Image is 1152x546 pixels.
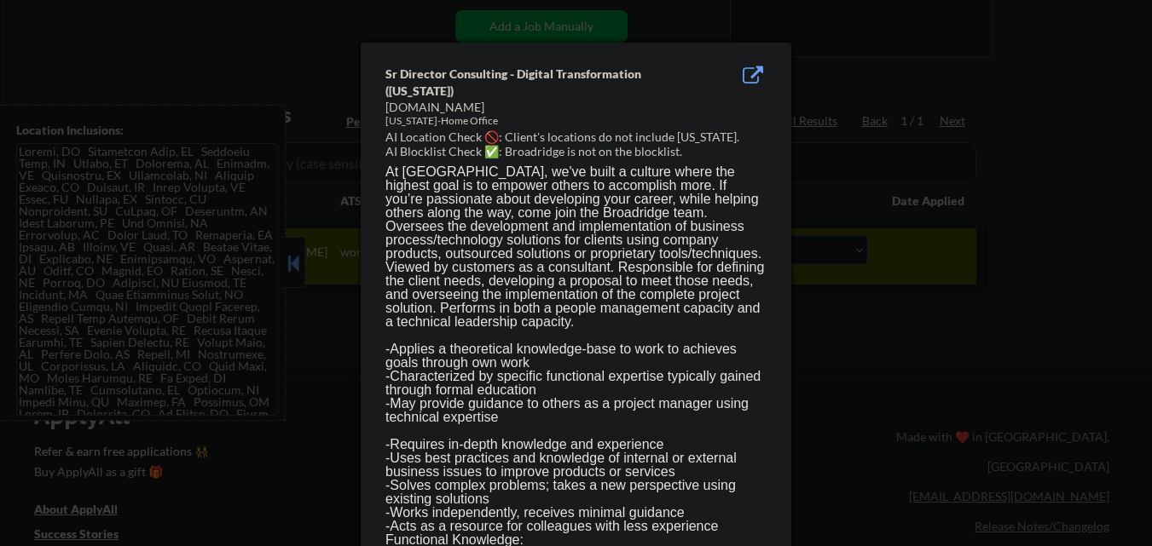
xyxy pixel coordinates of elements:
div: Sr Director Consulting - Digital Transformation ([US_STATE]) [385,66,680,99]
div: AI Blocklist Check ✅: Broadridge is not on the blocklist. [385,143,773,160]
div: [US_STATE]-Home Office [385,114,680,129]
span: At [GEOGRAPHIC_DATA], we've built a culture where the highest goal is to empower others to accomp... [385,164,759,220]
div: [DOMAIN_NAME] [385,99,680,116]
div: AI Location Check 🚫: Client's locations do not include [US_STATE]. [385,129,773,146]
